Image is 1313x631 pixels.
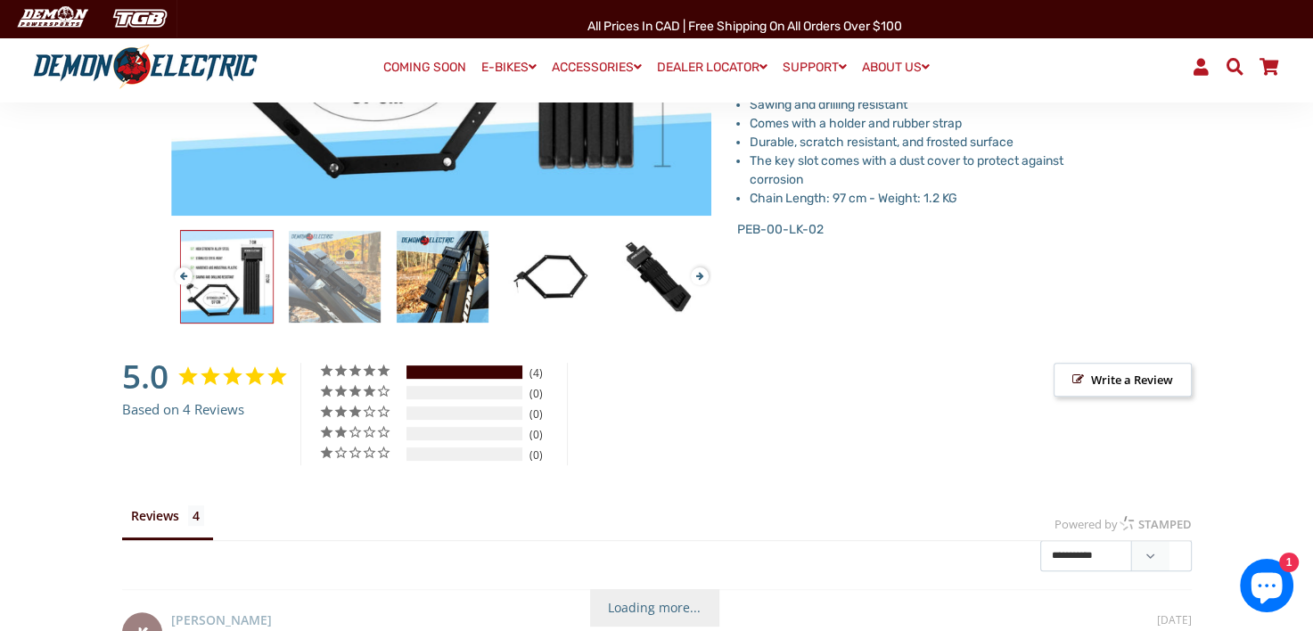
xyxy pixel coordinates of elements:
[1157,612,1192,628] div: [DATE]
[750,114,1115,133] li: Comes with a holder and rubber strap
[505,231,596,323] img: Foldable Bike Lock - Demon Electric
[750,152,1115,189] li: The key slot comes with a dust cover to protect against corrosion
[406,365,522,379] div: 5-Star Ratings
[587,19,902,34] span: All Prices in CAD | Free shipping on all orders over $100
[122,501,213,540] li: Reviews
[651,54,774,80] a: DEALER LOCATOR
[475,54,543,80] a: E-BIKES
[750,133,1115,152] li: Durable, scratch resistant, and frosted surface
[1118,514,1136,532] img: Stamped logo icon
[122,353,168,398] strong: 5.0
[856,54,936,80] a: ABOUT US
[590,589,718,626] span: Loading more...
[750,95,1115,114] li: Sawing and drilling resistant
[1040,540,1192,571] select: Sort reviews
[1054,363,1192,397] span: Write a Review
[377,55,472,80] a: COMING SOON
[289,231,381,323] img: Foldable Bike Lock - Demon Electric
[122,399,244,420] span: Based on 4 Reviews
[525,365,562,381] div: 4
[750,189,1115,208] li: Chain Length: 97 cm - Weight: 1.2 KG
[9,4,94,33] img: Demon Electric
[546,54,648,80] a: ACCESSORIES
[175,258,185,279] button: Previous
[27,44,264,90] img: Demon Electric logo
[397,231,488,323] img: Foldable Bike Lock - Demon Electric
[776,54,853,80] a: SUPPORT
[612,231,704,323] img: Foldable Bike Lock - Demon Electric
[181,231,273,323] img: Foldable Bike Lock - Demon Electric
[406,365,522,379] div: 100%
[691,258,702,279] button: Next
[737,220,1115,239] p: PEB-00-LK-02
[1235,559,1299,617] inbox-online-store-chat: Shopify online store chat
[171,611,272,628] strong: [PERSON_NAME]
[1055,516,1192,532] a: Powered by STAMPED
[1138,516,1192,532] span: STAMPED
[103,4,176,33] img: TGB Canada
[319,363,404,378] div: 5 ★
